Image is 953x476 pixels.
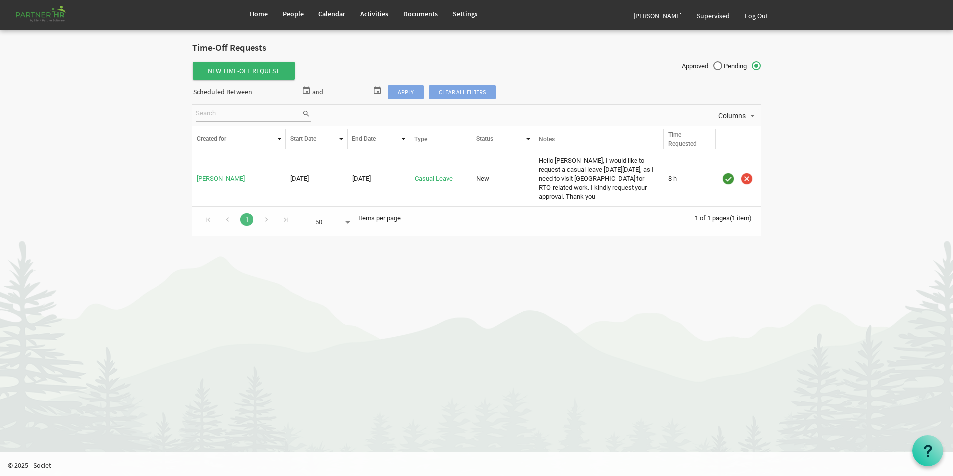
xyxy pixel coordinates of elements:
[716,155,761,204] td: is template cell column header
[240,213,253,226] a: Goto Page 1
[697,11,730,20] span: Supervised
[196,106,302,121] input: Search
[695,207,761,228] div: 1 of 1 pages (1 item)
[300,84,312,97] span: select
[720,171,736,187] div: Approve Time-Off Request
[358,214,401,222] span: Items per page
[626,2,689,30] a: [PERSON_NAME]
[318,9,345,18] span: Calendar
[534,155,664,204] td: Hello Ma'am, I would like to request a casual leave on Wednesday, 24th September, as I need to vi...
[279,212,293,226] div: Go to last page
[302,108,311,119] span: search
[668,131,697,147] span: Time Requested
[348,155,410,204] td: 9/24/2025 column header End Date
[739,171,754,186] img: cancel.png
[453,9,477,18] span: Settings
[716,109,759,122] button: Columns
[539,136,555,143] span: Notes
[730,214,752,222] span: (1 item)
[695,214,730,222] span: 1 of 1 pages
[664,155,716,204] td: 8 h is template cell column header Time Requested
[415,175,453,182] a: Casual Leave
[352,135,376,142] span: End Date
[192,84,496,101] div: Scheduled Between and
[717,110,747,122] span: Columns
[716,105,759,126] div: Columns
[388,85,424,99] span: Apply
[192,43,761,53] h2: Time-Off Requests
[403,9,438,18] span: Documents
[472,155,534,204] td: New column header Status
[414,136,427,143] span: Type
[197,135,226,142] span: Created for
[290,135,316,142] span: Start Date
[283,9,304,18] span: People
[360,9,388,18] span: Activities
[286,155,348,204] td: 9/24/2025 column header Start Date
[371,84,383,97] span: select
[201,212,215,226] div: Go to first page
[410,155,473,204] td: Casual Leave is template cell column header Type
[250,9,268,18] span: Home
[682,62,722,71] span: Approved
[476,135,493,142] span: Status
[429,85,496,99] span: Clear all filters
[197,175,245,182] a: [PERSON_NAME]
[737,2,776,30] a: Log Out
[739,171,755,187] div: Cancel Time-Off Request
[260,212,273,226] div: Go to next page
[192,155,286,204] td: Jasaswini Samanta is template cell column header Created for
[724,62,761,71] span: Pending
[221,212,234,226] div: Go to previous page
[194,105,312,126] div: Search
[721,171,736,186] img: approve.png
[193,62,295,80] span: New Time-Off Request
[689,2,737,30] a: Supervised
[8,460,953,470] p: © 2025 - Societ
